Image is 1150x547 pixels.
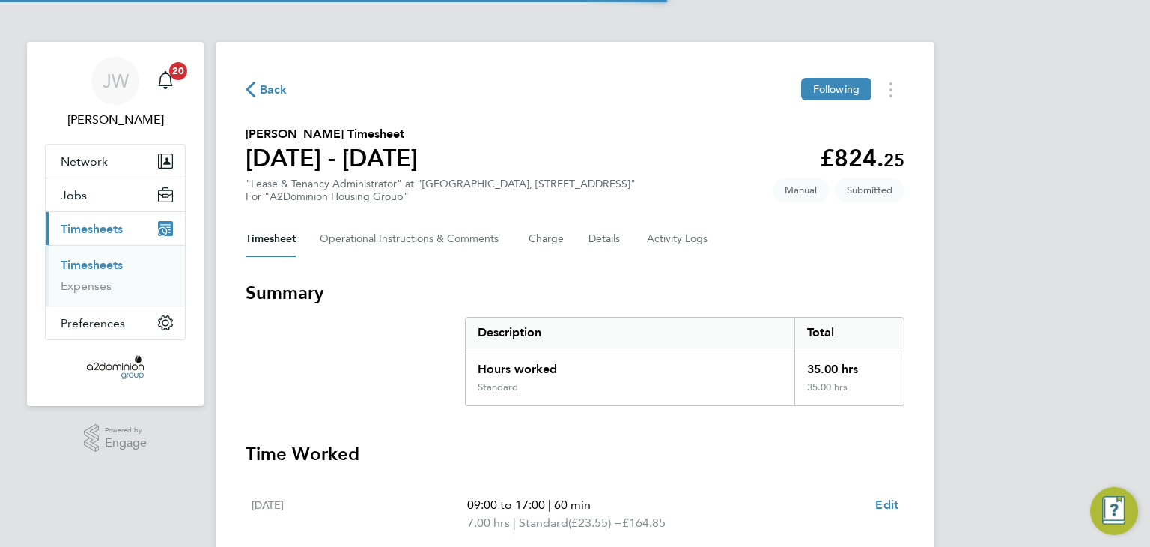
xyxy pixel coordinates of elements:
[84,424,147,453] a: Powered byEngage
[568,516,622,530] span: (£23.55) =
[467,516,510,530] span: 7.00 hrs
[45,355,186,379] a: Go to home page
[61,222,123,236] span: Timesheets
[548,498,551,512] span: |
[246,281,904,305] h3: Summary
[875,496,898,514] a: Edit
[105,424,147,437] span: Powered by
[478,381,518,393] div: Standard
[647,221,710,257] button: Activity Logs
[877,78,904,101] button: Timesheets Menu
[794,348,904,381] div: 35.00 hrs
[773,178,829,202] span: This timesheet was manually created.
[519,514,568,532] span: Standard
[150,57,180,105] a: 20
[46,178,185,211] button: Jobs
[246,178,636,203] div: "Lease & Tenancy Administrator" at "[GEOGRAPHIC_DATA], [STREET_ADDRESS]"
[61,188,87,202] span: Jobs
[875,498,898,512] span: Edit
[835,178,904,202] span: This timesheet is Submitted.
[820,144,904,172] app-decimal: £824.
[61,279,112,293] a: Expenses
[61,316,125,330] span: Preferences
[105,437,147,450] span: Engage
[622,516,666,530] span: £164.85
[46,212,185,245] button: Timesheets
[169,62,187,80] span: 20
[246,221,296,257] button: Timesheet
[246,80,287,99] button: Back
[801,78,871,100] button: Following
[246,125,418,143] h2: [PERSON_NAME] Timesheet
[465,317,904,406] div: Summary
[61,258,123,272] a: Timesheets
[252,496,467,532] div: [DATE]
[813,82,860,96] span: Following
[87,355,143,379] img: a2dominion-logo-retina.png
[46,145,185,178] button: Network
[513,516,516,530] span: |
[466,348,794,381] div: Hours worked
[46,306,185,339] button: Preferences
[61,154,108,169] span: Network
[554,498,591,512] span: 60 min
[1090,487,1138,535] button: Engage Resource Center
[466,318,794,348] div: Description
[45,57,186,129] a: JW[PERSON_NAME]
[529,221,565,257] button: Charge
[46,245,185,306] div: Timesheets
[320,221,505,257] button: Operational Instructions & Comments
[260,81,287,99] span: Back
[45,111,186,129] span: Jack Whitehouse
[246,442,904,466] h3: Time Worked
[794,318,904,348] div: Total
[246,143,418,173] h1: [DATE] - [DATE]
[588,221,623,257] button: Details
[246,190,636,203] div: For "A2Dominion Housing Group"
[27,42,204,406] nav: Main navigation
[794,381,904,405] div: 35.00 hrs
[103,71,129,91] span: JW
[467,498,545,512] span: 09:00 to 17:00
[883,149,904,171] span: 25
